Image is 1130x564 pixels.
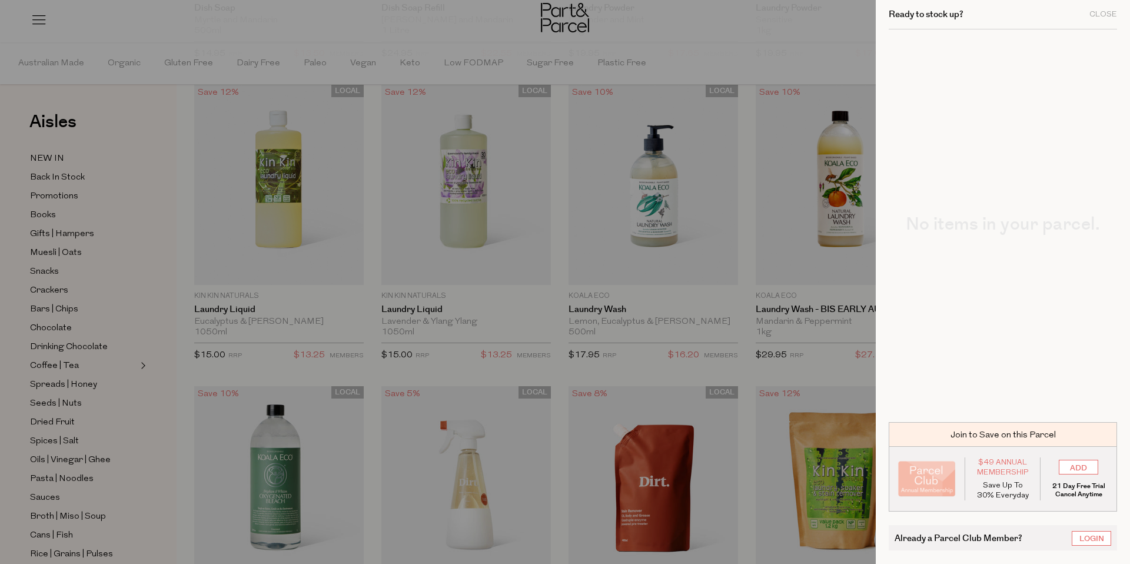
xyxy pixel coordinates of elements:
p: 21 Day Free Trial Cancel Anytime [1049,482,1108,499]
div: Join to Save on this Parcel [889,422,1117,447]
h2: Ready to stock up? [889,10,963,19]
h2: No items in your parcel. [889,215,1117,233]
span: Already a Parcel Club Member? [895,531,1022,545]
span: $49 Annual Membership [974,457,1032,477]
p: Save Up To 30% Everyday [974,480,1032,500]
a: Login [1072,531,1111,546]
div: Close [1089,11,1117,18]
input: ADD [1059,460,1098,475]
